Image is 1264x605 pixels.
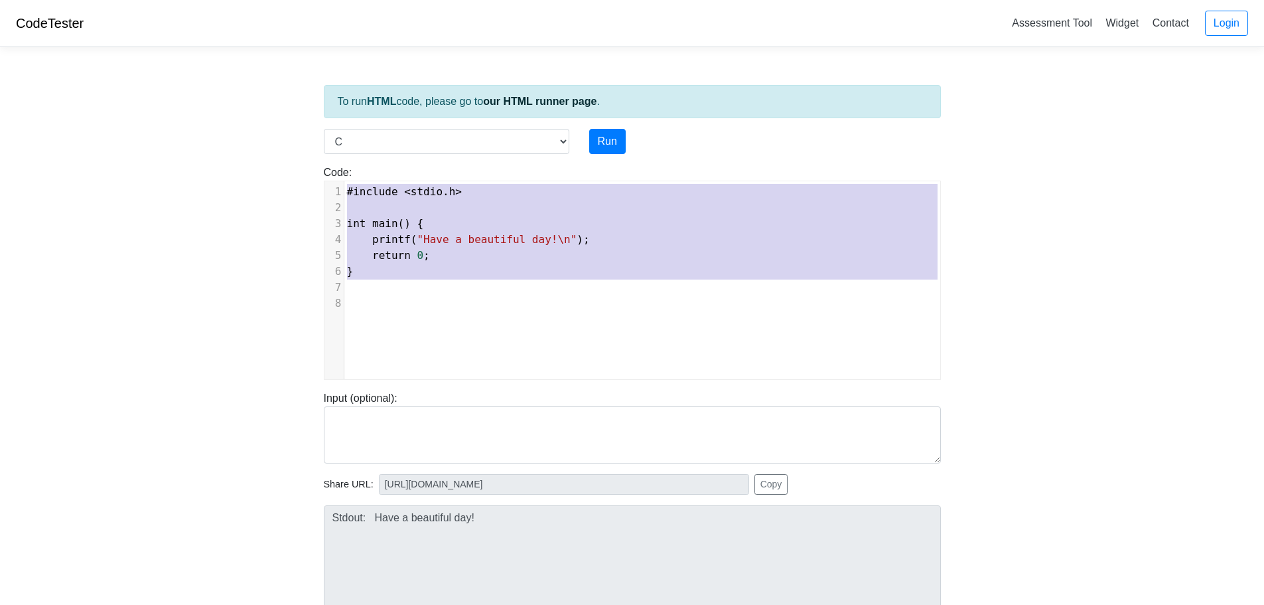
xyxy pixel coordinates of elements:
span: return [372,249,411,262]
span: h [449,185,456,198]
a: CodeTester [16,16,84,31]
span: () { [347,217,424,230]
div: Code: [314,165,951,380]
div: 3 [324,216,344,232]
span: printf [372,233,411,246]
span: Share URL: [324,477,374,492]
input: No share available yet [379,474,749,495]
a: Contact [1147,12,1194,34]
span: #include [347,185,398,198]
div: Input (optional): [314,390,951,464]
div: To run code, please go to . [324,85,941,118]
span: int [347,217,366,230]
div: 5 [324,248,344,264]
span: . [347,185,462,198]
span: ; [347,249,430,262]
span: "Have a beautiful day!\n" [417,233,577,246]
span: } [347,265,354,278]
a: our HTML runner page [483,96,597,107]
button: Run [589,129,626,154]
span: 0 [417,249,423,262]
a: Assessment Tool [1007,12,1097,34]
strong: HTML [367,96,396,107]
div: 4 [324,232,344,248]
span: < [404,185,411,198]
a: Widget [1100,12,1144,34]
div: 1 [324,184,344,200]
div: 7 [324,280,344,296]
span: ( ); [347,233,590,246]
span: stdio [411,185,443,198]
div: 2 [324,200,344,216]
a: Login [1205,11,1248,36]
span: > [455,185,462,198]
span: main [372,217,398,230]
div: 8 [324,296,344,311]
div: 6 [324,264,344,280]
button: Copy [754,474,788,495]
